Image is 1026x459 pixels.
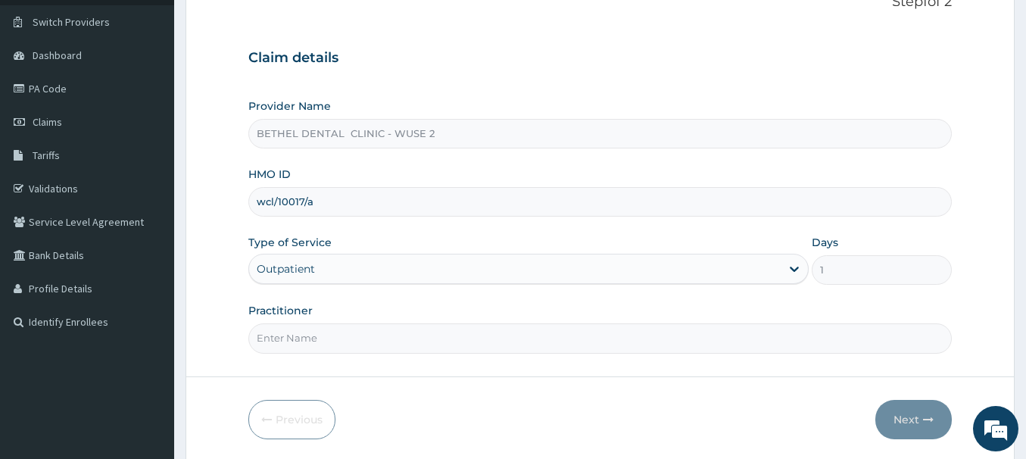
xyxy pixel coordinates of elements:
[88,135,209,288] span: We're online!
[79,85,254,105] div: Chat with us now
[248,98,331,114] label: Provider Name
[257,261,315,276] div: Outpatient
[248,303,313,318] label: Practitioner
[248,167,291,182] label: HMO ID
[8,301,288,354] textarea: Type your message and hit 'Enter'
[33,115,62,129] span: Claims
[248,50,952,67] h3: Claim details
[248,187,952,217] input: Enter HMO ID
[248,400,335,439] button: Previous
[33,48,82,62] span: Dashboard
[248,8,285,44] div: Minimize live chat window
[33,148,60,162] span: Tariffs
[875,400,952,439] button: Next
[812,235,838,250] label: Days
[248,235,332,250] label: Type of Service
[248,323,952,353] input: Enter Name
[33,15,110,29] span: Switch Providers
[28,76,61,114] img: d_794563401_company_1708531726252_794563401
